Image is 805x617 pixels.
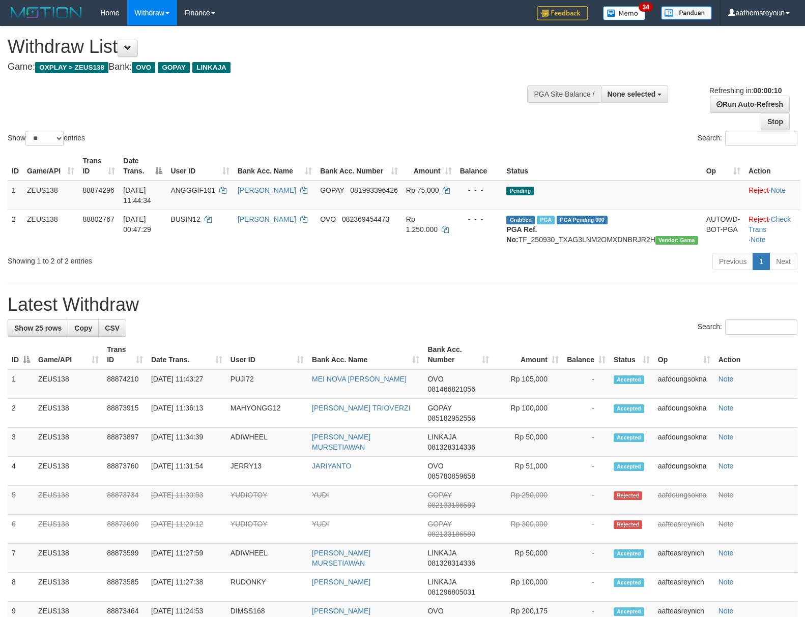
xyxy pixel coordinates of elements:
[493,369,563,399] td: Rp 105,000
[614,549,644,558] span: Accepted
[350,186,397,194] span: Copy 081993396426 to clipboard
[563,486,610,515] td: -
[68,319,99,337] a: Copy
[601,85,669,103] button: None selected
[654,457,714,486] td: aafdoungsokna
[320,186,344,194] span: GOPAY
[8,37,527,57] h1: Withdraw List
[238,215,296,223] a: [PERSON_NAME]
[23,181,78,210] td: ZEUS138
[226,340,308,369] th: User ID: activate to sort column ascending
[456,152,503,181] th: Balance
[563,544,610,573] td: -
[712,253,753,270] a: Previous
[614,578,644,587] span: Accepted
[8,181,23,210] td: 1
[614,491,642,500] span: Rejected
[103,486,147,515] td: 88873734
[226,428,308,457] td: ADIWHEEL
[342,215,389,223] span: Copy 082369454473 to clipboard
[563,515,610,544] td: -
[103,573,147,602] td: 88873585
[8,295,797,315] h1: Latest Withdraw
[610,340,654,369] th: Status: activate to sort column ascending
[493,544,563,573] td: Rp 50,000
[493,340,563,369] th: Amount: activate to sort column ascending
[537,216,555,224] span: Marked by aafsreyleap
[753,86,782,95] strong: 00:00:10
[34,340,103,369] th: Game/API: activate to sort column ascending
[312,549,370,567] a: [PERSON_NAME] MURSETIAWAN
[119,152,166,181] th: Date Trans.: activate to sort column descending
[8,486,34,515] td: 5
[427,491,451,499] span: GOPAY
[34,515,103,544] td: ZEUS138
[320,215,336,223] span: OVO
[8,573,34,602] td: 8
[8,62,527,72] h4: Game: Bank:
[158,62,190,73] span: GOPAY
[702,152,744,181] th: Op: activate to sort column ascending
[25,131,64,146] select: Showentries
[170,186,215,194] span: ANGGGIF101
[502,152,702,181] th: Status
[427,588,475,596] span: Copy 081296805031 to clipboard
[654,515,714,544] td: aafteasreynich
[312,404,410,412] a: [PERSON_NAME] TRIOVERZI
[654,399,714,428] td: aafdoungsokna
[147,573,226,602] td: [DATE] 11:27:38
[655,236,698,245] span: Vendor URL: https://trx31.1velocity.biz
[74,324,92,332] span: Copy
[226,369,308,399] td: PUJI72
[226,515,308,544] td: YUDIOTOY
[226,486,308,515] td: YUDIOTOY
[654,486,714,515] td: aafdoungsokna
[749,186,769,194] a: Reject
[718,520,734,528] a: Note
[761,113,790,130] a: Stop
[563,399,610,428] td: -
[35,62,108,73] span: OXPLAY > ZEUS138
[8,544,34,573] td: 7
[718,433,734,441] a: Note
[718,404,734,412] a: Note
[8,319,68,337] a: Show 25 rows
[423,340,493,369] th: Bank Acc. Number: activate to sort column ascending
[226,457,308,486] td: JERRY13
[427,559,475,567] span: Copy 081328314336 to clipboard
[132,62,155,73] span: OVO
[238,186,296,194] a: [PERSON_NAME]
[312,520,329,528] a: YUDI
[654,369,714,399] td: aafdoungsokna
[427,404,451,412] span: GOPAY
[563,369,610,399] td: -
[614,433,644,442] span: Accepted
[8,515,34,544] td: 6
[34,428,103,457] td: ZEUS138
[8,369,34,399] td: 1
[123,215,151,233] span: [DATE] 00:47:29
[614,462,644,471] span: Accepted
[170,215,200,223] span: BUSIN12
[8,5,85,20] img: MOTION_logo.png
[147,457,226,486] td: [DATE] 11:31:54
[23,152,78,181] th: Game/API: activate to sort column ascending
[34,544,103,573] td: ZEUS138
[147,369,226,399] td: [DATE] 11:43:27
[82,215,114,223] span: 88802767
[34,486,103,515] td: ZEUS138
[34,399,103,428] td: ZEUS138
[226,544,308,573] td: ADIWHEEL
[427,462,443,470] span: OVO
[654,340,714,369] th: Op: activate to sort column ascending
[751,236,766,244] a: Note
[103,369,147,399] td: 88874210
[8,457,34,486] td: 4
[527,85,600,103] div: PGA Site Balance /
[98,319,126,337] a: CSV
[718,549,734,557] a: Note
[493,573,563,602] td: Rp 100,000
[493,457,563,486] td: Rp 51,000
[493,399,563,428] td: Rp 100,000
[718,491,734,499] a: Note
